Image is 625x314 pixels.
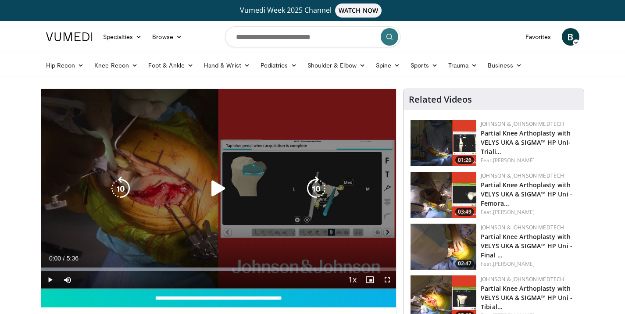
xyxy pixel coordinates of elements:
[455,208,474,216] span: 03:49
[343,271,361,289] button: Playback Rate
[255,57,302,74] a: Pediatrics
[481,260,577,268] div: Feat.
[335,4,382,18] span: WATCH NOW
[41,57,89,74] a: Hip Recon
[41,268,396,271] div: Progress Bar
[41,271,59,289] button: Play
[481,157,577,164] div: Feat.
[481,275,564,283] a: Johnson & Johnson MedTech
[411,120,476,166] a: 01:26
[482,57,527,74] a: Business
[455,156,474,164] span: 01:26
[361,271,379,289] button: Enable picture-in-picture mode
[302,57,371,74] a: Shoulder & Elbow
[481,120,564,128] a: Johnson & Johnson MedTech
[481,284,572,311] a: Partial Knee Arthoplasty with VELYS UKA & SIGMA™ HP Uni - Tibial…
[89,57,143,74] a: Knee Recon
[49,255,61,262] span: 0:00
[562,28,579,46] a: B
[411,120,476,166] img: 54517014-b7e0-49d7-8366-be4d35b6cc59.png.150x105_q85_crop-smart_upscale.png
[520,28,557,46] a: Favorites
[46,32,93,41] img: VuMedi Logo
[481,129,571,156] a: Partial Knee Arthoplasty with VELYS UKA & SIGMA™ HP Uni- Triali…
[143,57,199,74] a: Foot & Ankle
[411,172,476,218] img: 13513cbe-2183-4149-ad2a-2a4ce2ec625a.png.150x105_q85_crop-smart_upscale.png
[411,224,476,270] img: 2dac1888-fcb6-4628-a152-be974a3fbb82.png.150x105_q85_crop-smart_upscale.png
[379,271,396,289] button: Fullscreen
[147,28,187,46] a: Browse
[493,260,535,268] a: [PERSON_NAME]
[493,157,535,164] a: [PERSON_NAME]
[481,208,577,216] div: Feat.
[493,208,535,216] a: [PERSON_NAME]
[63,255,65,262] span: /
[59,271,76,289] button: Mute
[481,172,564,179] a: Johnson & Johnson MedTech
[443,57,483,74] a: Trauma
[409,94,472,105] h4: Related Videos
[199,57,255,74] a: Hand & Wrist
[481,224,564,231] a: Johnson & Johnson MedTech
[411,224,476,270] a: 02:47
[455,260,474,268] span: 02:47
[47,4,578,18] a: Vumedi Week 2025 ChannelWATCH NOW
[481,181,572,207] a: Partial Knee Arthoplasty with VELYS UKA & SIGMA™ HP Uni - Femora…
[98,28,147,46] a: Specialties
[405,57,443,74] a: Sports
[41,89,396,289] video-js: Video Player
[411,172,476,218] a: 03:49
[481,232,572,259] a: Partial Knee Arthoplasty with VELYS UKA & SIGMA™ HP Uni - Final …
[67,255,79,262] span: 5:36
[225,26,400,47] input: Search topics, interventions
[371,57,405,74] a: Spine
